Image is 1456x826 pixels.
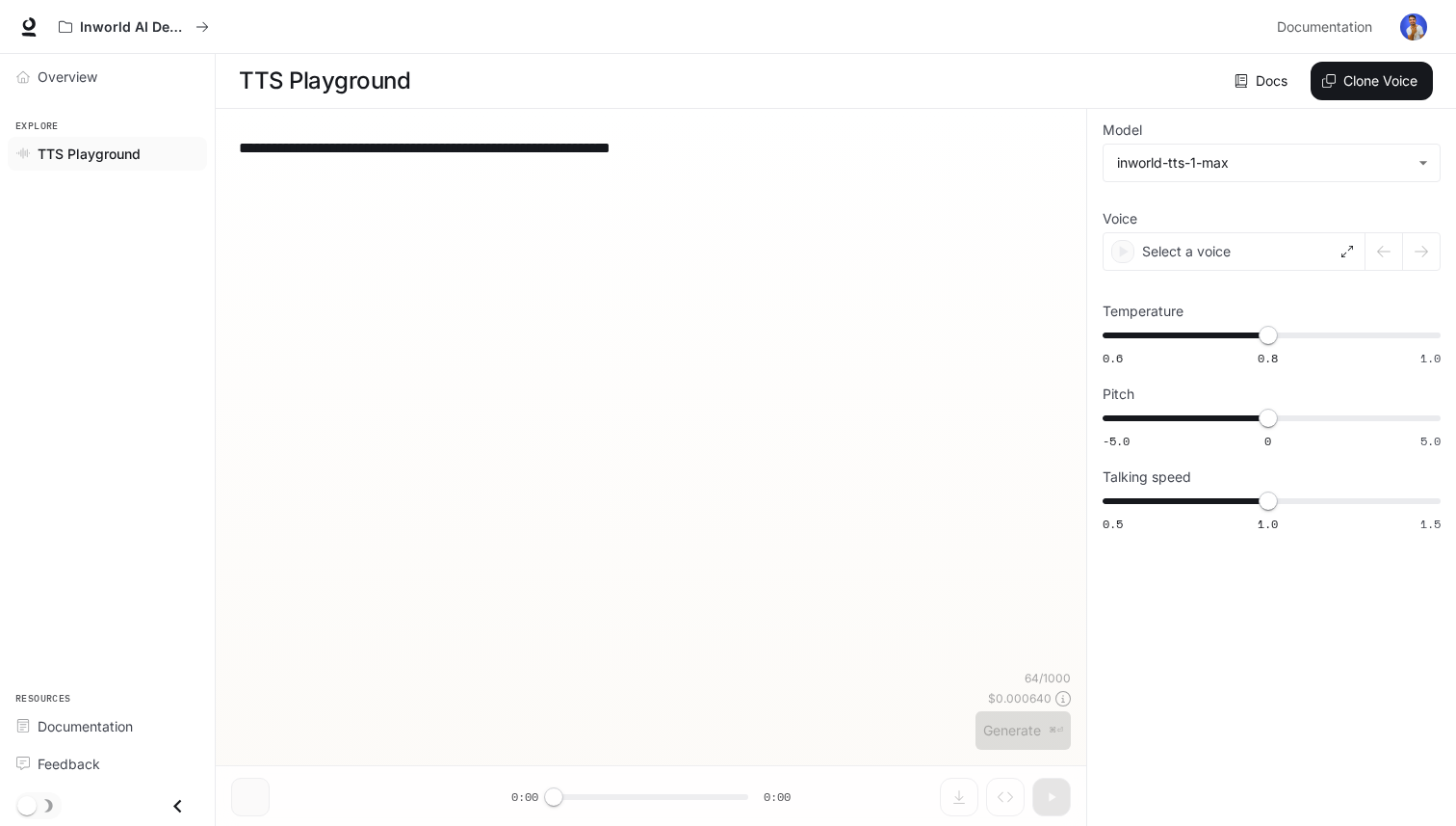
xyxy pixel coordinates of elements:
div: inworld-tts-1-max [1117,153,1409,173]
span: 1.0 [1420,350,1441,366]
p: Pitch [1103,387,1134,401]
a: Documentation [8,709,207,743]
p: Talking speed [1103,470,1191,484]
span: Dark mode toggle [17,794,37,815]
img: User avatar [1400,13,1427,40]
span: 1.5 [1420,516,1441,532]
p: Temperature [1103,305,1183,318]
button: All workspaces [50,8,218,46]
div: inworld-tts-1-max [1104,145,1440,181]
span: 1.0 [1258,516,1278,532]
span: Feedback [38,754,100,774]
a: Overview [8,60,207,93]
span: Documentation [1277,15,1372,40]
span: TTS Playground [38,144,141,164]
a: Docs [1231,62,1295,100]
a: Feedback [8,747,207,781]
span: Documentation [38,716,133,736]
p: $ 0.000640 [988,690,1052,706]
span: 0.6 [1103,350,1123,366]
span: 5.0 [1420,433,1441,449]
button: User avatar [1394,8,1433,46]
button: Close drawer [156,786,199,826]
span: 0 [1264,433,1271,449]
p: 64 / 1000 [1025,670,1071,686]
span: Overview [38,67,97,87]
span: -5.0 [1103,433,1130,449]
p: Voice [1103,212,1137,226]
span: 0.5 [1103,516,1123,532]
span: 0.8 [1258,350,1278,366]
a: Documentation [1269,8,1387,46]
h1: TTS Playground [239,62,410,100]
button: Clone Voice [1311,62,1433,100]
p: Inworld AI Demos [80,19,188,36]
p: Model [1103,123,1142,137]
p: Select a voice [1142,242,1231,261]
a: TTS Playground [8,137,207,171]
